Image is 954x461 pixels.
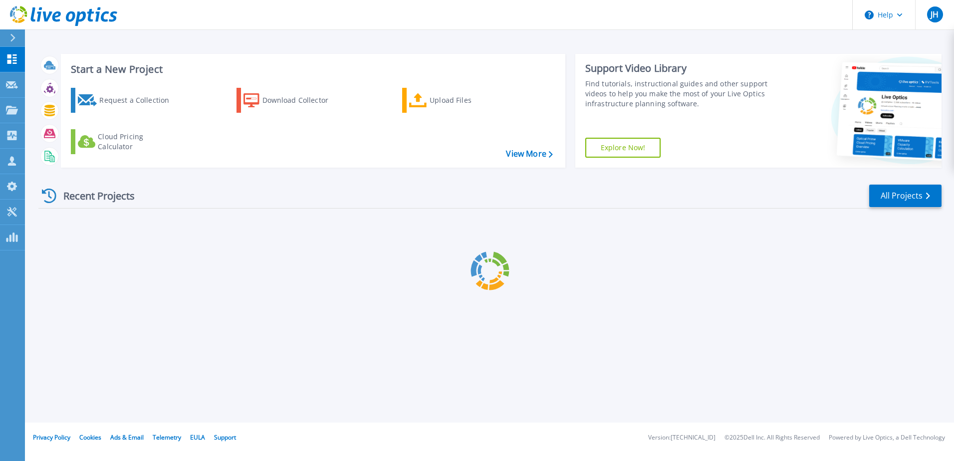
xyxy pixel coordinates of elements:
a: View More [506,149,552,159]
div: Find tutorials, instructional guides and other support videos to help you make the most of your L... [585,79,772,109]
a: Explore Now! [585,138,661,158]
span: JH [931,10,939,18]
a: Request a Collection [71,88,182,113]
a: Download Collector [237,88,348,113]
h3: Start a New Project [71,64,552,75]
div: Recent Projects [38,184,148,208]
li: © 2025 Dell Inc. All Rights Reserved [724,435,820,441]
li: Powered by Live Optics, a Dell Technology [829,435,945,441]
div: Cloud Pricing Calculator [98,132,178,152]
a: Ads & Email [110,433,144,442]
div: Upload Files [430,90,509,110]
a: Support [214,433,236,442]
a: Telemetry [153,433,181,442]
a: Cookies [79,433,101,442]
a: Privacy Policy [33,433,70,442]
a: Cloud Pricing Calculator [71,129,182,154]
div: Support Video Library [585,62,772,75]
a: Upload Files [402,88,513,113]
li: Version: [TECHNICAL_ID] [648,435,715,441]
div: Download Collector [262,90,342,110]
a: All Projects [869,185,942,207]
div: Request a Collection [99,90,179,110]
a: EULA [190,433,205,442]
